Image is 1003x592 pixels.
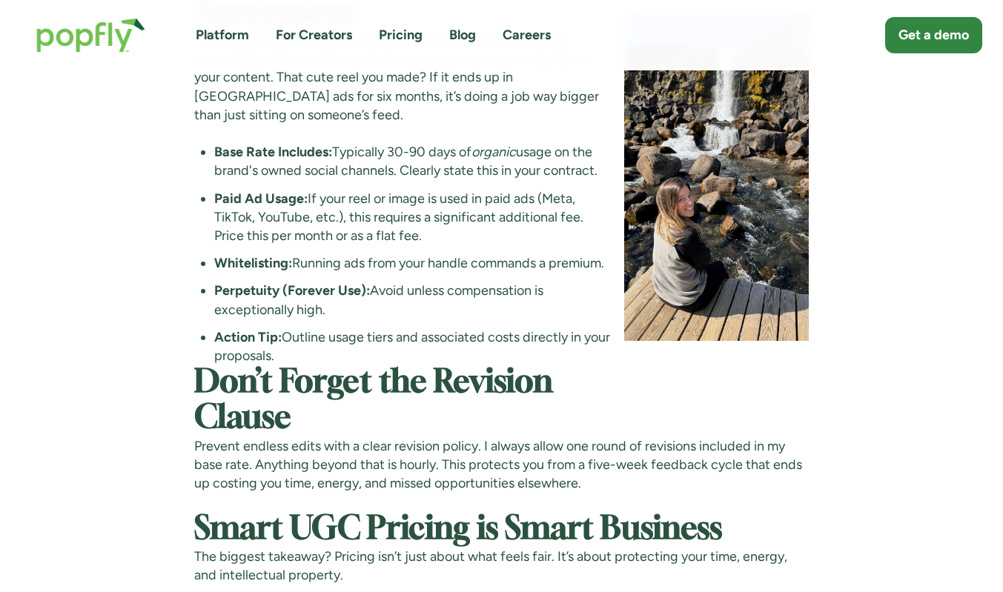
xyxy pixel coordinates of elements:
em: organic [471,144,516,160]
strong: Don’t Forget the Revision Clause [194,367,553,433]
a: Careers [503,26,551,44]
a: Blog [449,26,476,44]
strong: Whitelisting: [214,255,292,271]
div: Get a demo [898,26,969,44]
strong: Smart UGC Pricing is Smart Business [194,514,722,545]
p: The biggest takeaway? Pricing isn’t just about what feels fair. It’s about protecting your time, ... [194,548,809,585]
li: Avoid unless compensation is exceptionally high. [214,282,613,319]
a: home [21,3,160,67]
li: If your reel or image is used in paid ads (Meta, TikTok, YouTube, etc.), this requires a signific... [214,190,613,246]
a: Get a demo [885,17,982,53]
strong: Paid Ad Usage: [214,190,308,207]
li: Typically 30-90 days of usage on the brand's owned social channels. Clearly state this in your co... [214,143,613,180]
strong: Action Tip: [214,329,282,345]
a: Platform [196,26,249,44]
li: Running ads from your handle commands a premium. [214,254,613,273]
a: For Creators [276,26,352,44]
p: Prevent endless edits with a clear revision policy. I always allow one round of revisions include... [194,437,809,493]
strong: Perpetuity (Forever Use): [214,282,370,299]
li: Outline usage tiers and associated costs directly in your proposals. [214,328,613,365]
a: Pricing [379,26,423,44]
p: This is the area I see the most creators overlook, especially new ones. refers to where and for h... [194,31,809,124]
strong: Base Rate Includes: [214,144,332,160]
